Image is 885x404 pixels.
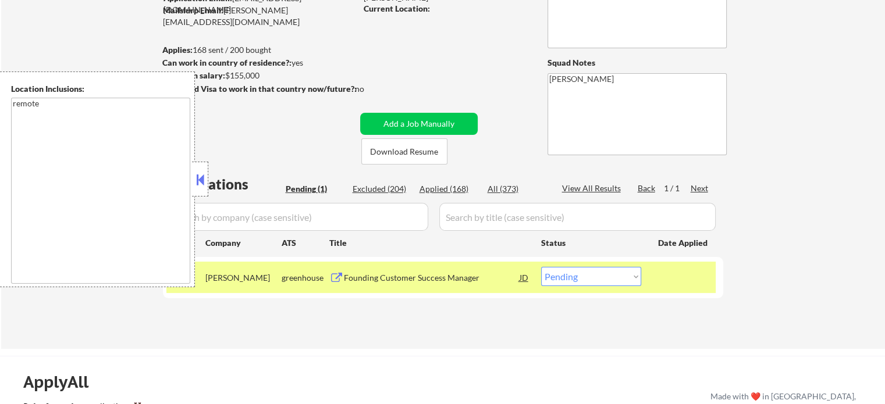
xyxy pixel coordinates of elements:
div: Squad Notes [548,57,727,69]
button: Add a Job Manually [360,113,478,135]
div: Date Applied [658,237,709,249]
div: ATS [282,237,329,249]
div: [PERSON_NAME] [205,272,282,284]
div: ApplyAll [23,372,102,392]
div: 168 sent / 200 bought [162,44,356,56]
input: Search by title (case sensitive) [439,203,716,231]
strong: Mailslurp Email: [163,5,223,15]
div: Applied (168) [420,183,478,195]
div: Next [691,183,709,194]
div: Company [205,237,282,249]
div: Applications [166,177,282,191]
div: View All Results [562,183,624,194]
div: Pending (1) [286,183,344,195]
div: Back [638,183,656,194]
strong: Minimum salary: [162,70,225,80]
div: JD [518,267,530,288]
div: no [355,83,388,95]
div: Status [541,232,641,253]
div: Location Inclusions: [11,83,190,95]
div: All (373) [488,183,546,195]
strong: Current Location: [364,3,430,13]
strong: Will need Visa to work in that country now/future?: [163,84,357,94]
strong: Can work in country of residence?: [162,58,292,67]
strong: Applies: [162,45,193,55]
div: 1 / 1 [664,183,691,194]
div: greenhouse [282,272,329,284]
div: [PERSON_NAME][EMAIL_ADDRESS][DOMAIN_NAME] [163,5,356,27]
div: Founding Customer Success Manager [344,272,520,284]
div: Excluded (204) [353,183,411,195]
div: $155,000 [162,70,356,81]
div: Title [329,237,530,249]
button: Download Resume [361,138,447,165]
div: yes [162,57,353,69]
input: Search by company (case sensitive) [166,203,428,231]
